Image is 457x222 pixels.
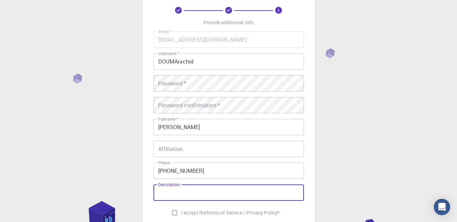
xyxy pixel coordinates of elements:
[158,29,171,34] label: Email
[206,209,280,216] p: Terms of Service / Privacy Policy *
[158,116,178,122] label: Fullname
[158,160,170,166] label: Phone
[434,199,450,215] div: Open Intercom Messenger
[203,19,254,26] p: Provide additional info
[158,182,180,188] label: Description
[158,51,179,56] label: username
[278,8,280,13] text: 3
[181,209,206,216] span: I accept the
[206,209,280,216] a: Terms of Service / Privacy Policy*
